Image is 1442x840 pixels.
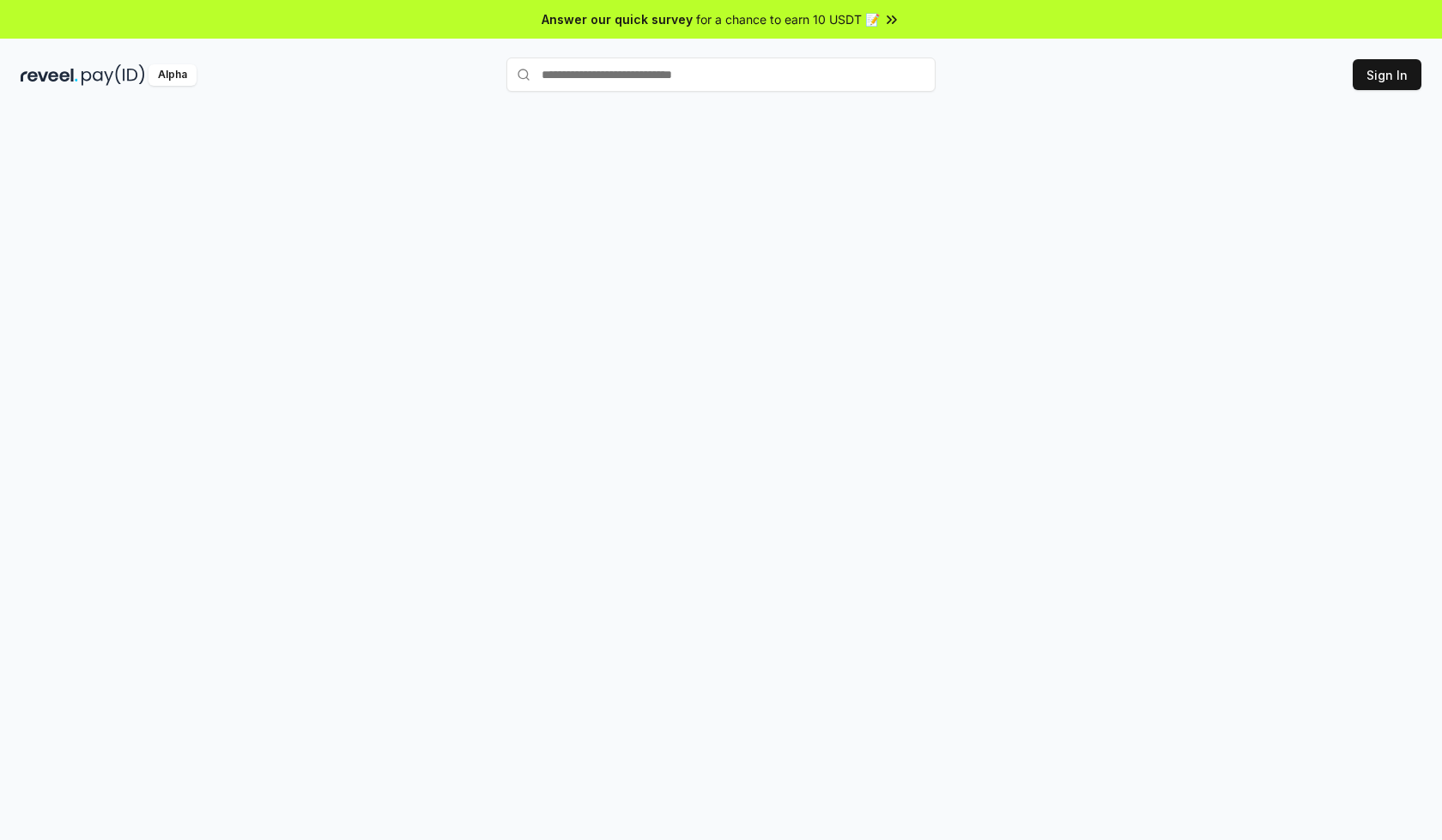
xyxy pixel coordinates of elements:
[148,64,197,86] div: Alpha
[82,64,145,86] img: pay_id
[542,10,693,28] span: Answer our quick survey
[1353,59,1421,90] button: Sign In
[696,10,880,28] span: for a chance to earn 10 USDT 📝
[21,64,78,86] img: reveel_dark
